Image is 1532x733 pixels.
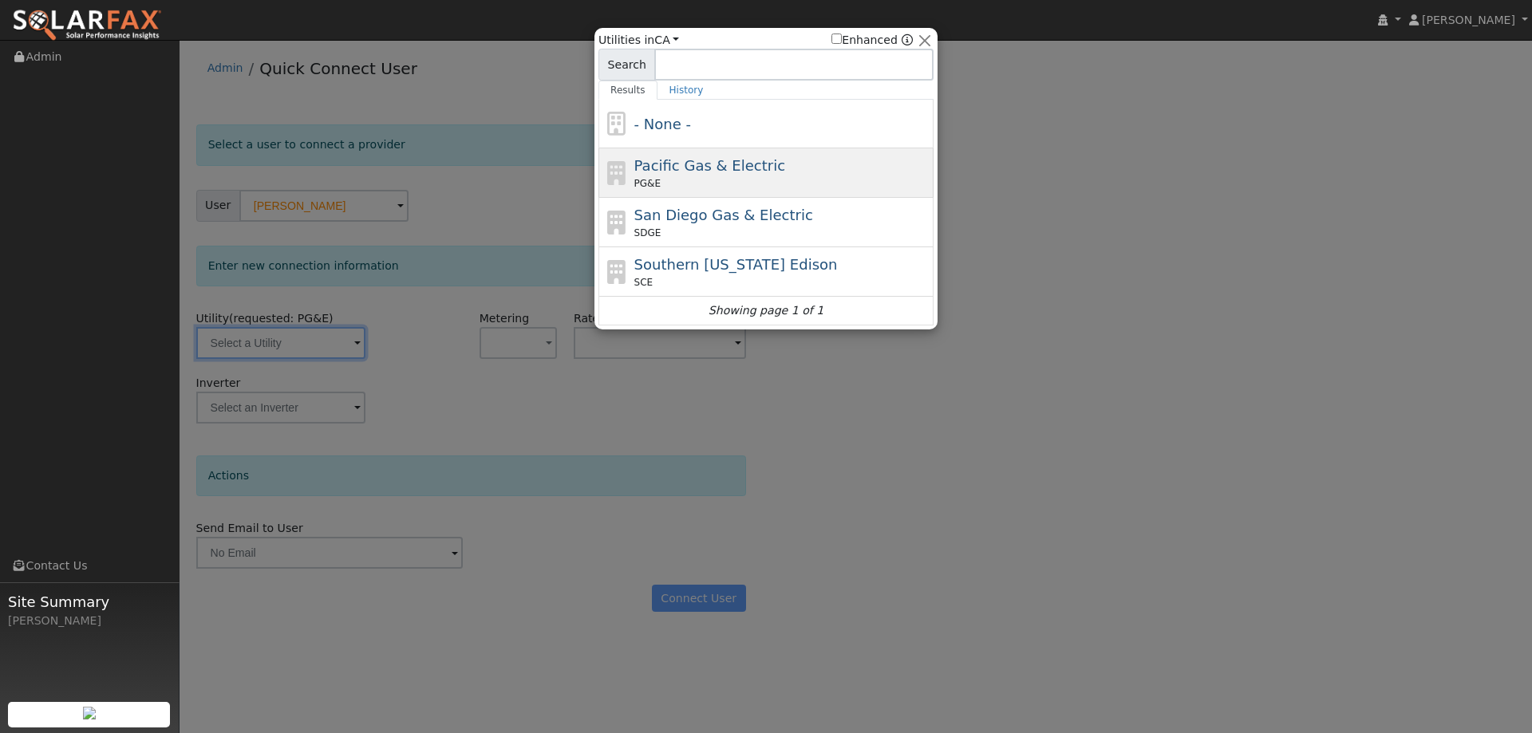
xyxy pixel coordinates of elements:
[634,176,661,191] span: PG&E
[598,81,657,100] a: Results
[634,226,661,240] span: SDGE
[657,81,716,100] a: History
[634,275,653,290] span: SCE
[634,116,691,132] span: - None -
[12,9,162,42] img: SolarFax
[83,707,96,719] img: retrieve
[902,33,913,46] a: Enhanced Providers
[831,32,913,49] span: Show enhanced providers
[831,32,898,49] label: Enhanced
[634,207,813,223] span: San Diego Gas & Electric
[634,157,785,174] span: Pacific Gas & Electric
[634,256,838,273] span: Southern [US_STATE] Edison
[598,49,655,81] span: Search
[654,33,679,46] a: CA
[598,32,679,49] span: Utilities in
[8,613,171,629] div: [PERSON_NAME]
[831,33,842,44] input: Enhanced
[709,302,823,319] i: Showing page 1 of 1
[8,591,171,613] span: Site Summary
[1422,14,1515,26] span: [PERSON_NAME]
